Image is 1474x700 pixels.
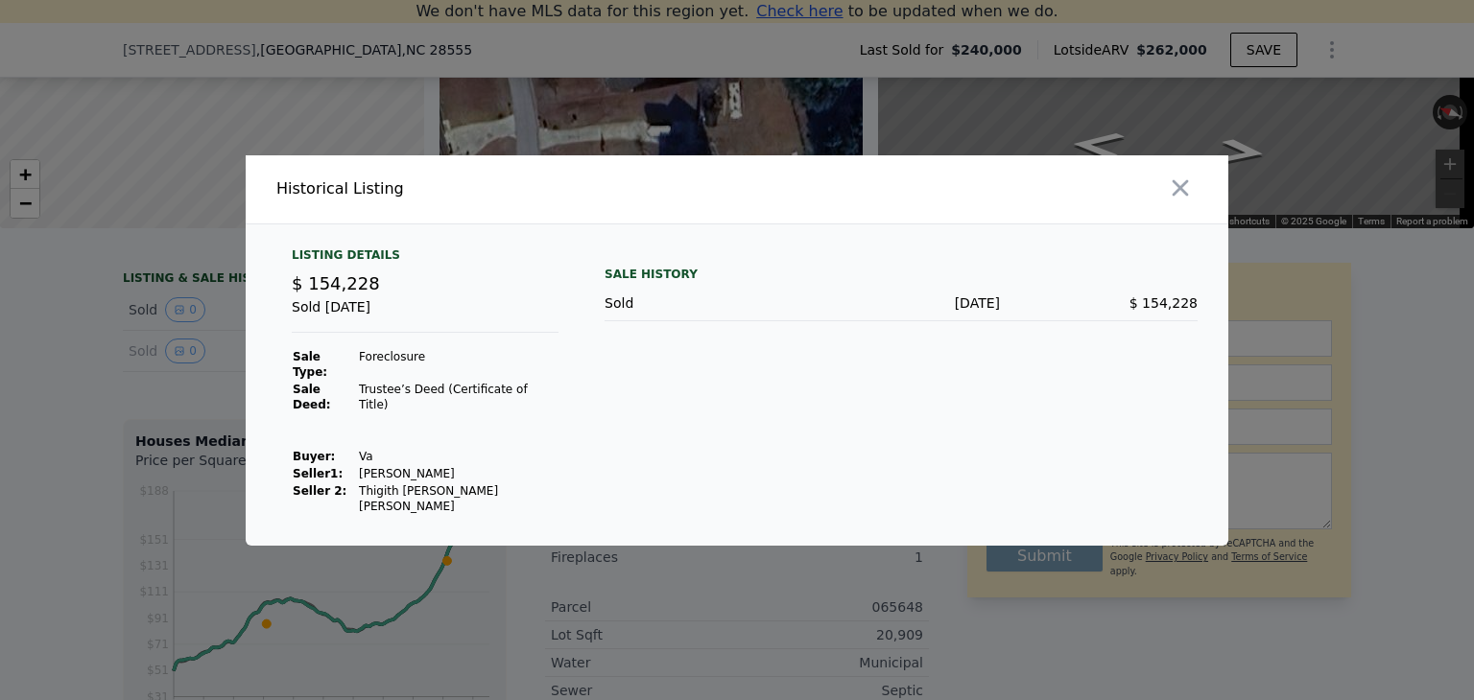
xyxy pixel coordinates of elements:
td: Thigith [PERSON_NAME] [PERSON_NAME] [358,482,559,515]
div: Sold [605,293,802,313]
td: Foreclosure [358,348,559,381]
strong: Seller 1 : [293,467,343,480]
div: Sale History [605,263,1198,286]
strong: Seller 2: [293,484,346,498]
div: [DATE] [802,293,1000,313]
td: Trustee’s Deed (Certificate of Title) [358,381,559,413]
strong: Sale Type: [293,350,327,379]
div: Listing Details [292,247,559,270]
div: Sold [DATE] [292,297,559,333]
span: $ 154,228 [292,273,380,293]
span: $ 154,228 [1129,295,1198,311]
strong: Buyer : [293,450,335,463]
td: [PERSON_NAME] [358,465,559,482]
td: Va [358,448,559,465]
strong: Sale Deed: [293,383,331,411]
div: Historical Listing [276,177,729,200]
